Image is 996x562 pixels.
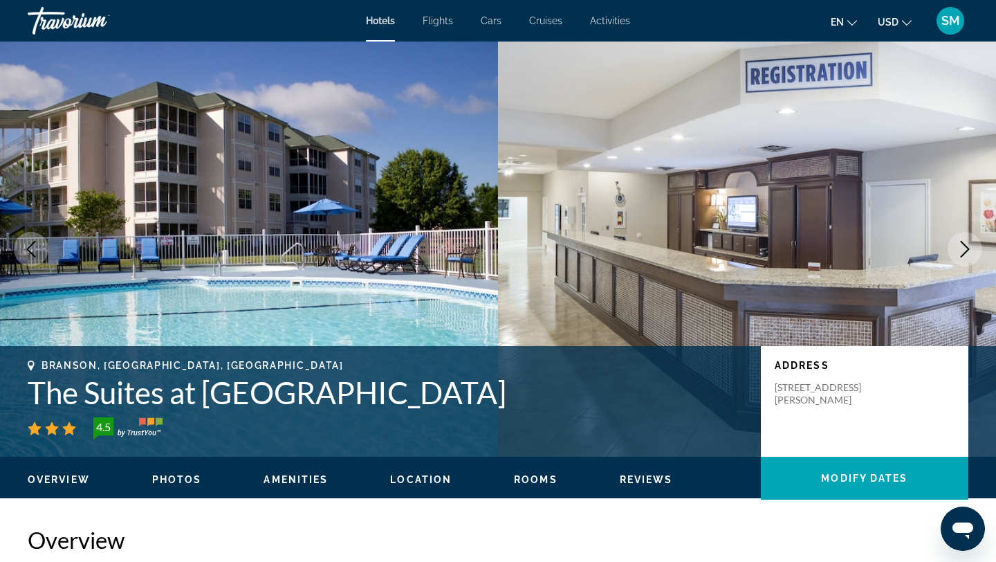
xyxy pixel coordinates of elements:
[878,17,898,28] span: USD
[28,3,166,39] a: Travorium
[41,360,344,371] span: Branson, [GEOGRAPHIC_DATA], [GEOGRAPHIC_DATA]
[514,474,557,485] span: Rooms
[28,526,968,554] h2: Overview
[775,360,954,371] p: Address
[93,417,163,439] img: TrustYou guest rating badge
[89,419,117,435] div: 4.5
[831,12,857,32] button: Change language
[264,474,328,485] span: Amenities
[514,473,557,486] button: Rooms
[390,473,452,486] button: Location
[390,474,452,485] span: Location
[28,473,90,486] button: Overview
[28,374,747,410] h1: The Suites at [GEOGRAPHIC_DATA]
[941,507,985,551] iframe: Button to launch messaging window
[761,457,968,500] button: Modify Dates
[423,15,453,26] a: Flights
[481,15,501,26] a: Cars
[152,473,202,486] button: Photos
[948,232,982,266] button: Next image
[775,381,885,406] p: [STREET_ADDRESS][PERSON_NAME]
[152,474,202,485] span: Photos
[14,232,48,266] button: Previous image
[28,474,90,485] span: Overview
[366,15,395,26] a: Hotels
[821,473,907,484] span: Modify Dates
[620,474,673,485] span: Reviews
[941,14,960,28] span: SM
[529,15,562,26] a: Cruises
[932,6,968,35] button: User Menu
[878,12,912,32] button: Change currency
[620,473,673,486] button: Reviews
[831,17,844,28] span: en
[590,15,630,26] a: Activities
[264,473,328,486] button: Amenities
